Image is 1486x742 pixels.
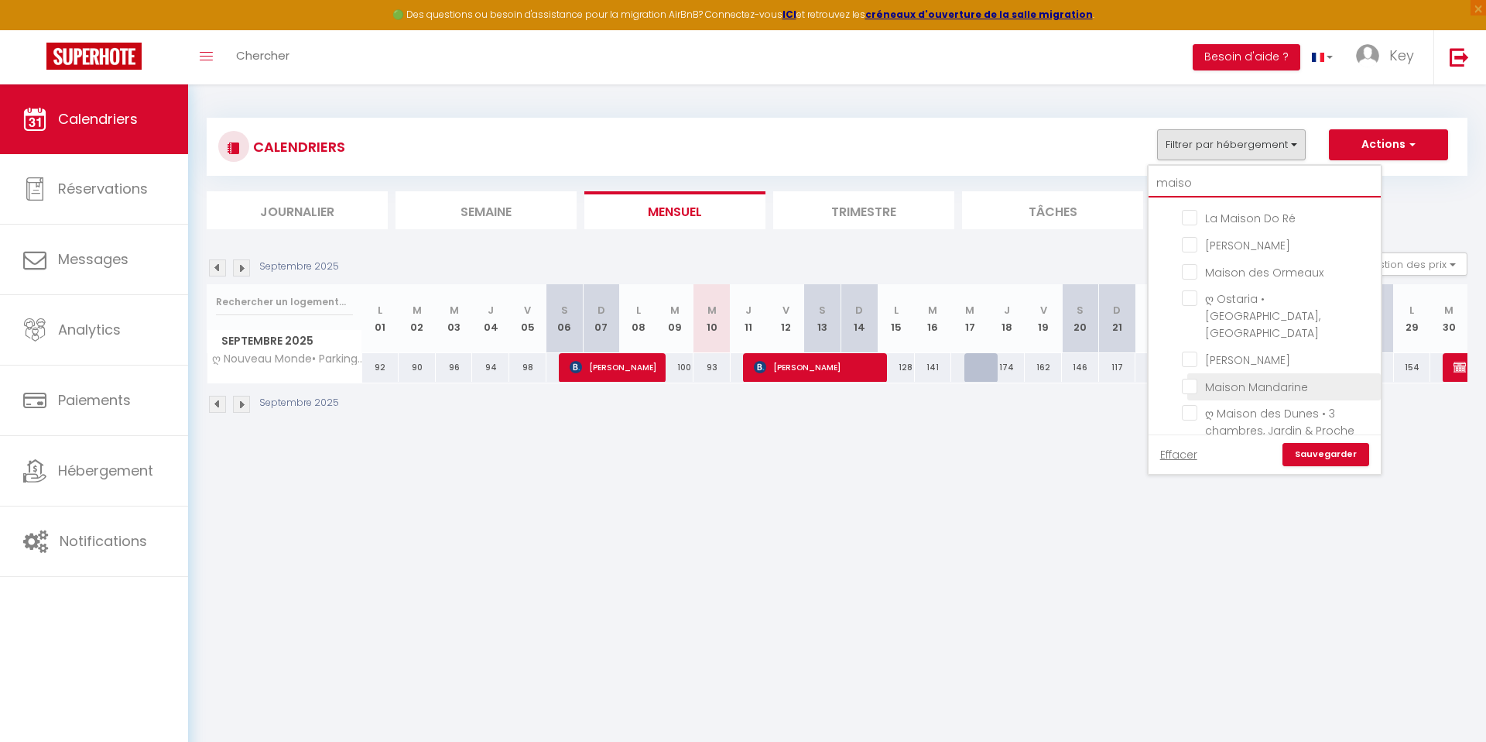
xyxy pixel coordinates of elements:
th: 09 [656,284,693,353]
a: ICI [782,8,796,21]
abbr: M [1444,303,1453,318]
div: 154 [1394,353,1431,382]
abbr: V [782,303,789,318]
th: 08 [620,284,657,353]
span: [PERSON_NAME] [1205,238,1290,253]
span: Chercher [236,47,289,64]
abbr: V [1040,303,1047,318]
abbr: D [855,303,863,318]
span: [PERSON_NAME] [570,352,656,382]
span: Paiements [58,390,131,410]
span: [PERSON_NAME] [754,352,878,382]
a: ... Key [1344,30,1433,84]
span: Analytics [58,320,121,339]
div: 162 [1025,353,1062,382]
th: 20 [1062,284,1099,353]
abbr: S [561,303,568,318]
span: ღ Nouveau Monde• Parking, [GEOGRAPHIC_DATA] avec [PERSON_NAME] [210,353,365,365]
li: Trimestre [773,191,954,229]
abbr: D [1113,303,1121,318]
div: 94 [472,353,509,382]
abbr: M [670,303,680,318]
div: 100 [656,353,693,382]
button: Actions [1329,129,1448,160]
span: Septembre 2025 [207,330,361,352]
abbr: L [1409,303,1414,318]
img: logout [1450,47,1469,67]
span: Hébergement [58,461,153,480]
h3: CALENDRIERS [249,129,345,164]
img: ... [1356,44,1379,67]
span: Réservations [58,179,148,198]
abbr: L [894,303,899,318]
abbr: M [707,303,717,318]
th: 01 [362,284,399,353]
div: 141 [915,353,952,382]
div: 128 [878,353,915,382]
th: 22 [1135,284,1173,353]
abbr: M [928,303,937,318]
a: Sauvegarder [1282,443,1369,466]
abbr: V [524,303,531,318]
li: Semaine [395,191,577,229]
th: 07 [583,284,620,353]
span: Calendriers [58,109,138,129]
th: 02 [399,284,436,353]
abbr: J [488,303,494,318]
th: 04 [472,284,509,353]
input: Rechercher un logement... [216,288,353,316]
li: Journalier [207,191,388,229]
th: 30 [1430,284,1467,353]
span: Key [1389,46,1414,65]
li: Tâches [962,191,1143,229]
abbr: S [1077,303,1084,318]
span: Notifications [60,531,147,551]
abbr: J [745,303,752,318]
button: Filtrer par hébergement [1157,129,1306,160]
p: Septembre 2025 [259,396,339,411]
th: 10 [693,284,731,353]
th: 14 [841,284,878,353]
abbr: M [413,303,422,318]
abbr: L [378,303,382,318]
div: 96 [436,353,473,382]
div: 90 [399,353,436,382]
div: 181 [1135,353,1173,382]
span: Messages [58,249,128,269]
abbr: D [597,303,605,318]
th: 16 [915,284,952,353]
button: Ouvrir le widget de chat LiveChat [12,6,59,53]
div: 98 [509,353,546,382]
th: 11 [731,284,768,353]
input: Rechercher un logement... [1149,170,1381,198]
abbr: M [965,303,974,318]
th: 13 [804,284,841,353]
span: La Maison Do Ré [1205,211,1296,226]
a: créneaux d'ouverture de la salle migration [865,8,1093,21]
abbr: M [450,303,459,318]
th: 21 [1099,284,1136,353]
button: Besoin d'aide ? [1193,44,1300,70]
div: 92 [362,353,399,382]
th: 05 [509,284,546,353]
span: ღ Ostaria • [GEOGRAPHIC_DATA], [GEOGRAPHIC_DATA] [1205,291,1320,341]
span: Maison des Ormeaux [1205,265,1323,280]
img: Super Booking [46,43,142,70]
th: 06 [546,284,584,353]
span: ღ Maison des Dunes • 3 chambres, Jardin & Proche Plage [1205,406,1354,455]
button: Gestion des prix [1352,252,1467,276]
abbr: S [819,303,826,318]
th: 12 [767,284,804,353]
div: 117 [1099,353,1136,382]
abbr: J [1004,303,1010,318]
th: 19 [1025,284,1062,353]
a: Effacer [1160,446,1197,463]
li: Mensuel [584,191,765,229]
a: Chercher [224,30,301,84]
th: 18 [988,284,1025,353]
abbr: L [636,303,641,318]
div: 174 [988,353,1025,382]
div: Filtrer par hébergement [1147,164,1382,476]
